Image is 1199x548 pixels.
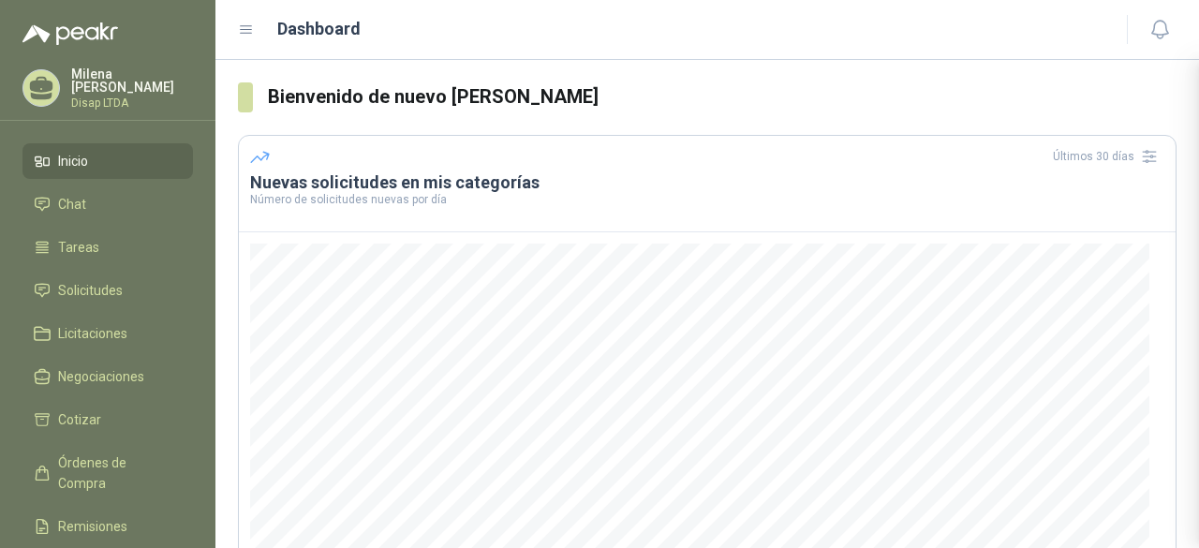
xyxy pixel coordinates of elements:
[22,22,118,45] img: Logo peakr
[58,409,101,430] span: Cotizar
[58,151,88,171] span: Inicio
[22,186,193,222] a: Chat
[22,402,193,437] a: Cotizar
[58,323,127,344] span: Licitaciones
[22,359,193,394] a: Negociaciones
[22,316,193,351] a: Licitaciones
[22,445,193,501] a: Órdenes de Compra
[58,516,127,537] span: Remisiones
[58,194,86,215] span: Chat
[58,280,123,301] span: Solicitudes
[58,366,144,387] span: Negociaciones
[71,67,193,94] p: Milena [PERSON_NAME]
[58,452,175,494] span: Órdenes de Compra
[22,509,193,544] a: Remisiones
[22,143,193,179] a: Inicio
[71,97,193,109] p: Disap LTDA
[277,16,361,42] h1: Dashboard
[22,230,193,265] a: Tareas
[22,273,193,308] a: Solicitudes
[58,237,99,258] span: Tareas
